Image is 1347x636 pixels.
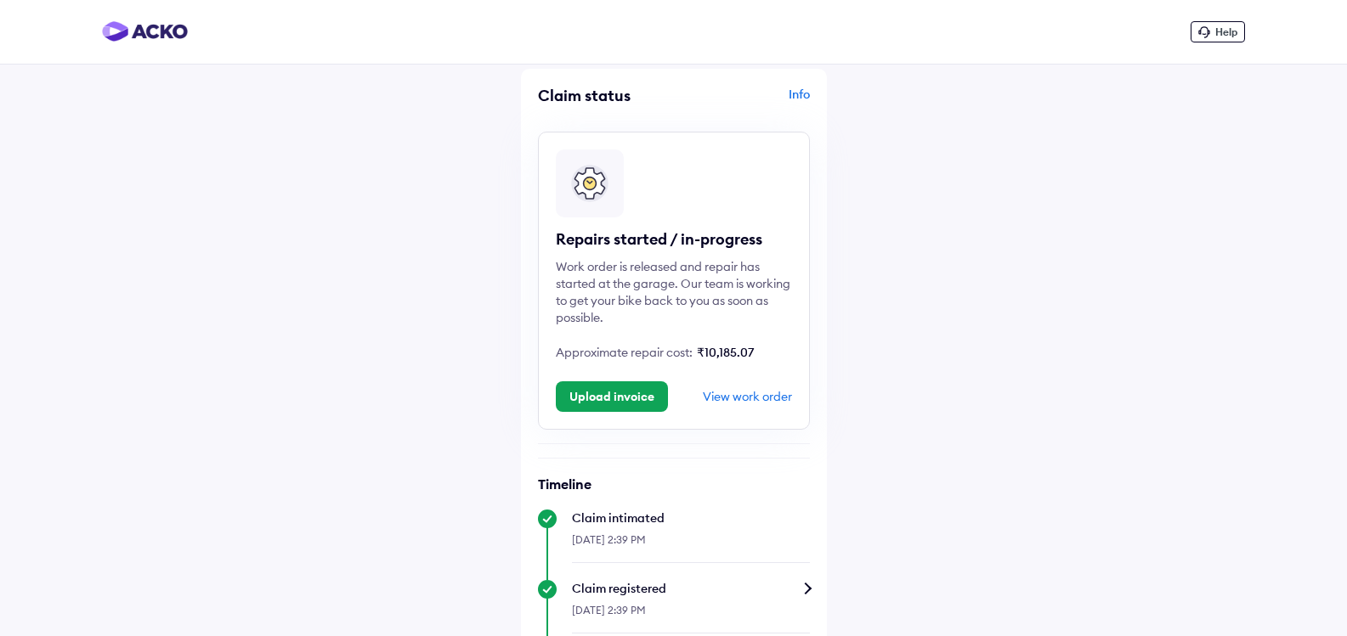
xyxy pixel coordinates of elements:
[1215,25,1237,38] span: Help
[556,345,693,360] span: Approximate repair cost:
[572,526,810,563] div: [DATE] 2:39 PM
[556,381,668,412] button: Upload invoice
[697,345,754,360] span: ₹10,185.07
[703,389,792,404] div: View work order
[556,229,792,250] div: Repairs started / in-progress
[556,258,792,326] div: Work order is released and repair has started at the garage. Our team is working to get your bike...
[572,580,810,597] div: Claim registered
[678,86,810,118] div: Info
[538,476,810,492] h6: Timeline
[102,21,188,42] img: horizontal-gradient.png
[538,86,670,105] div: Claim status
[572,597,810,633] div: [DATE] 2:39 PM
[572,509,810,526] div: Claim intimated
